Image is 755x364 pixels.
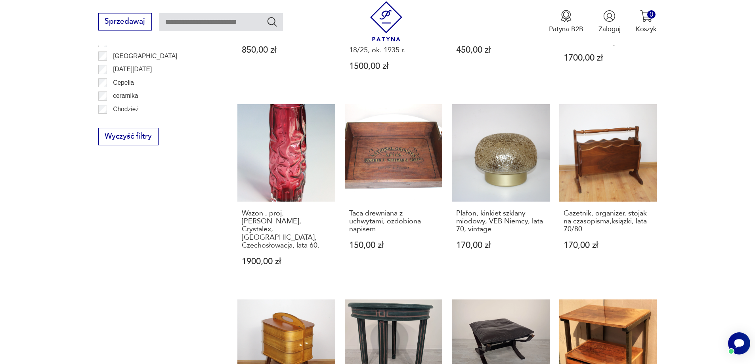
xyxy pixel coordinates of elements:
[564,210,653,234] h3: Gazetnik, organizer, stojak na czasopisma,książki, lata 70/80
[647,10,656,19] div: 0
[564,54,653,62] p: 1700,00 zł
[242,210,331,250] h3: Wazon , proj. [PERSON_NAME], Crystalex, [GEOGRAPHIC_DATA], Czechosłowacja, lata 60.
[728,332,750,354] iframe: Smartsupp widget button
[98,19,152,25] a: Sprzedawaj
[349,241,438,250] p: 150,00 zł
[564,22,653,46] h3: Lampa podłogowa, nocna ze stolikiem dębowym Art Deco z lat 30-stych
[636,25,657,34] p: Koszyk
[98,13,152,30] button: Sprzedawaj
[242,257,331,266] p: 1900,00 zł
[113,91,138,101] p: ceramika
[549,25,583,34] p: Patyna B2B
[564,241,653,250] p: 170,00 zł
[456,46,545,54] p: 450,00 zł
[345,104,443,284] a: Taca drewniana z uchwytami, ozdobiona napisemTaca drewniana z uchwytami, ozdobiona napisem150,00 zł
[349,210,438,234] h3: Taca drewniana z uchwytami, ozdobiona napisem
[242,46,331,54] p: 850,00 zł
[456,241,545,250] p: 170,00 zł
[636,10,657,34] button: 0Koszyk
[452,104,550,284] a: Plafon, kinkiet szklany miodowy, VEB Niemcy, lata 70, vintagePlafon, kinkiet szklany miodowy, VEB...
[640,10,652,22] img: Ikona koszyka
[559,104,657,284] a: Gazetnik, organizer, stojak na czasopisma,książki, lata 70/80Gazetnik, organizer, stojak na czaso...
[113,78,134,88] p: Cepelia
[349,22,438,55] h3: Wazon Art Deco, szkło piankowe, [PERSON_NAME], dekor 18/25, ok. 1935 r.
[549,10,583,34] a: Ikona medaluPatyna B2B
[598,25,621,34] p: Zaloguj
[603,10,615,22] img: Ikonka użytkownika
[366,1,406,41] img: Patyna - sklep z meblami i dekoracjami vintage
[113,64,152,74] p: [DATE][DATE]
[113,51,177,61] p: [GEOGRAPHIC_DATA]
[98,128,159,145] button: Wyczyść filtry
[456,210,545,234] h3: Plafon, kinkiet szklany miodowy, VEB Niemcy, lata 70, vintage
[349,62,438,71] p: 1500,00 zł
[598,10,621,34] button: Zaloguj
[113,118,137,128] p: Ćmielów
[549,10,583,34] button: Patyna B2B
[113,104,139,114] p: Chodzież
[560,10,572,22] img: Ikona medalu
[237,104,335,284] a: Wazon , proj. Pavel Hlava, Crystalex, Nový Bor, Czechosłowacja, lata 60.Wazon , proj. [PERSON_NAM...
[266,16,278,27] button: Szukaj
